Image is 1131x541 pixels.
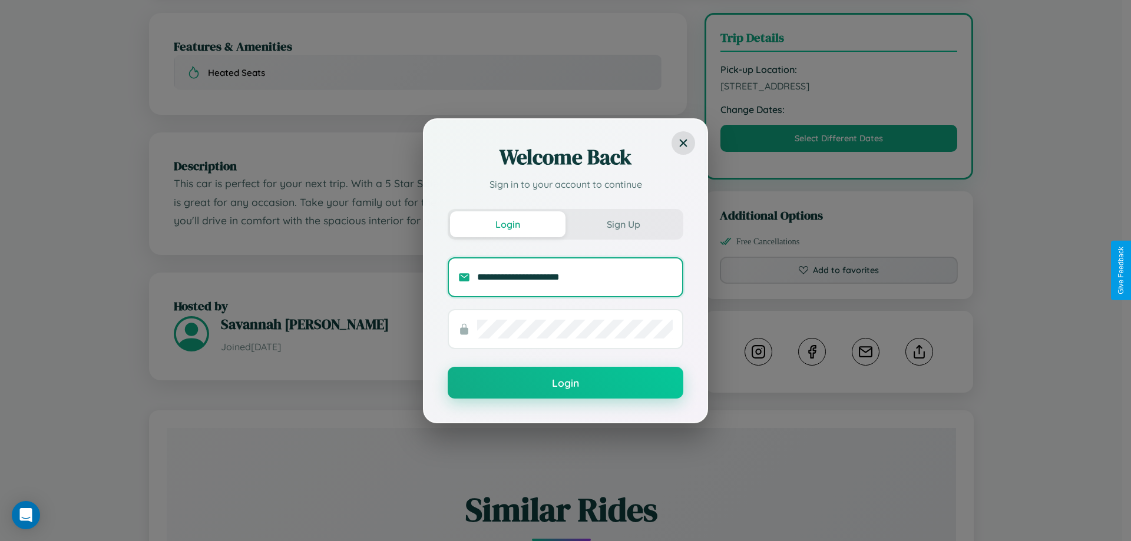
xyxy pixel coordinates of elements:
div: Open Intercom Messenger [12,501,40,529]
h2: Welcome Back [448,143,683,171]
button: Login [448,367,683,399]
button: Sign Up [565,211,681,237]
div: Give Feedback [1117,247,1125,294]
p: Sign in to your account to continue [448,177,683,191]
button: Login [450,211,565,237]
